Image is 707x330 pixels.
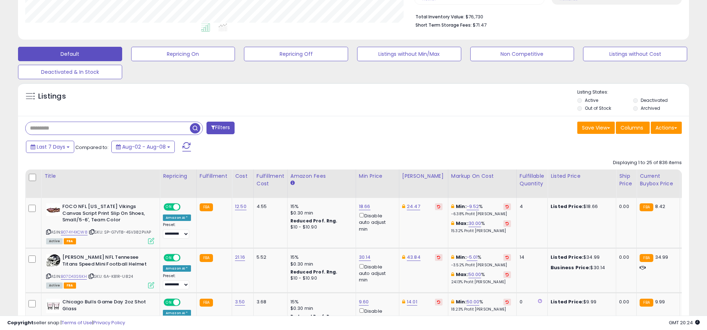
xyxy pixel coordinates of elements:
[93,319,125,326] a: Privacy Policy
[641,105,660,111] label: Archived
[46,254,61,267] img: 51MXcEW17QL._SL40_.jpg
[621,124,643,131] span: Columns
[64,238,76,244] span: FBA
[200,203,213,211] small: FBA
[451,280,511,285] p: 24.13% Profit [PERSON_NAME]
[290,224,350,230] div: $10 - $10.90
[619,203,631,210] div: 0.00
[257,299,282,305] div: 3.68
[7,320,125,326] div: seller snap | |
[62,203,150,225] b: FOCO NFL [US_STATE] Vikings Canvas Script Print Slip On Shoes, Small/5-6', Team Color
[359,263,393,284] div: Disable auto adjust min
[290,275,350,281] div: $10 - $10.90
[290,261,350,267] div: $0.30 min
[290,203,350,210] div: 15%
[415,14,464,20] b: Total Inventory Value:
[402,172,445,180] div: [PERSON_NAME]
[359,203,370,210] a: 18.66
[200,254,213,262] small: FBA
[46,254,154,288] div: ASIN:
[467,254,478,261] a: -5.01
[122,143,166,150] span: Aug-02 - Aug-08
[451,254,511,267] div: %
[641,97,668,103] label: Deactivated
[468,271,481,278] a: 50.00
[62,299,150,314] b: Chicago Bulls Game Day 2oz Shot Glass
[551,172,613,180] div: Listed Price
[468,220,481,227] a: 30.00
[407,254,421,261] a: 43.84
[451,299,511,312] div: %
[619,172,633,187] div: Ship Price
[62,254,150,269] b: [PERSON_NAME] NFL Tennesee Titans Speed Mini Football Helmet
[163,172,194,180] div: Repricing
[551,203,583,210] b: Listed Price:
[164,204,173,210] span: ON
[44,172,157,180] div: Title
[473,22,486,28] span: $71.47
[669,319,700,326] span: 2025-08-16 20:24 GMT
[46,203,61,216] img: 41qiAuXghoL._SL40_.jpg
[257,172,284,187] div: Fulfillment Cost
[448,169,516,198] th: The percentage added to the cost of goods (COGS) that forms the calculator for Min & Max prices.
[616,122,650,134] button: Columns
[235,298,245,306] a: 3.50
[290,269,338,275] b: Reduced Prof. Rng.
[163,274,191,290] div: Preset:
[89,229,151,235] span: | SKU: SP-G7VT8-45V382PVAP
[619,254,631,261] div: 0.00
[235,172,250,180] div: Cost
[200,172,229,180] div: Fulfillment
[551,254,610,261] div: $34.99
[585,105,611,111] label: Out of Stock
[46,203,154,243] div: ASIN:
[359,212,393,232] div: Disable auto adjust min
[62,319,92,326] a: Terms of Use
[577,122,615,134] button: Save View
[46,299,61,313] img: 512728Oi5LL._SL40_.jpg
[451,307,511,312] p: 18.23% Profit [PERSON_NAME]
[520,299,542,305] div: 0
[359,254,371,261] a: 30.14
[26,141,74,153] button: Last 7 Days
[456,203,467,210] b: Min:
[290,172,353,180] div: Amazon Fees
[163,265,191,272] div: Amazon AI *
[655,254,668,261] span: 34.99
[235,254,245,261] a: 21.16
[451,172,513,180] div: Markup on Cost
[520,203,542,210] div: 4
[583,47,687,61] button: Listings without Cost
[551,203,610,210] div: $18.66
[88,274,133,279] span: | SKU: 6A-K81R-U824
[179,255,191,261] span: OFF
[613,159,682,166] div: Displaying 1 to 25 of 836 items
[551,298,583,305] b: Listed Price:
[257,254,282,261] div: 5.52
[18,47,122,61] button: Default
[640,172,677,187] div: Current Buybox Price
[290,210,350,216] div: $0.30 min
[131,47,235,61] button: Repricing On
[451,271,511,285] div: %
[200,299,213,307] small: FBA
[359,298,369,306] a: 9.60
[179,299,191,306] span: OFF
[163,214,191,221] div: Amazon AI *
[655,298,665,305] span: 9.99
[456,220,468,227] b: Max:
[551,265,610,271] div: $30.14
[551,254,583,261] b: Listed Price:
[415,12,676,21] li: $76,730
[111,141,175,153] button: Aug-02 - Aug-08
[640,299,653,307] small: FBA
[37,143,65,150] span: Last 7 Days
[257,203,282,210] div: 4.55
[451,212,511,217] p: -6.38% Profit [PERSON_NAME]
[179,204,191,210] span: OFF
[18,65,122,79] button: Deactivated & In Stock
[551,264,590,271] b: Business Price:
[415,22,472,28] b: Short Term Storage Fees:
[407,203,420,210] a: 24.47
[456,271,468,278] b: Max:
